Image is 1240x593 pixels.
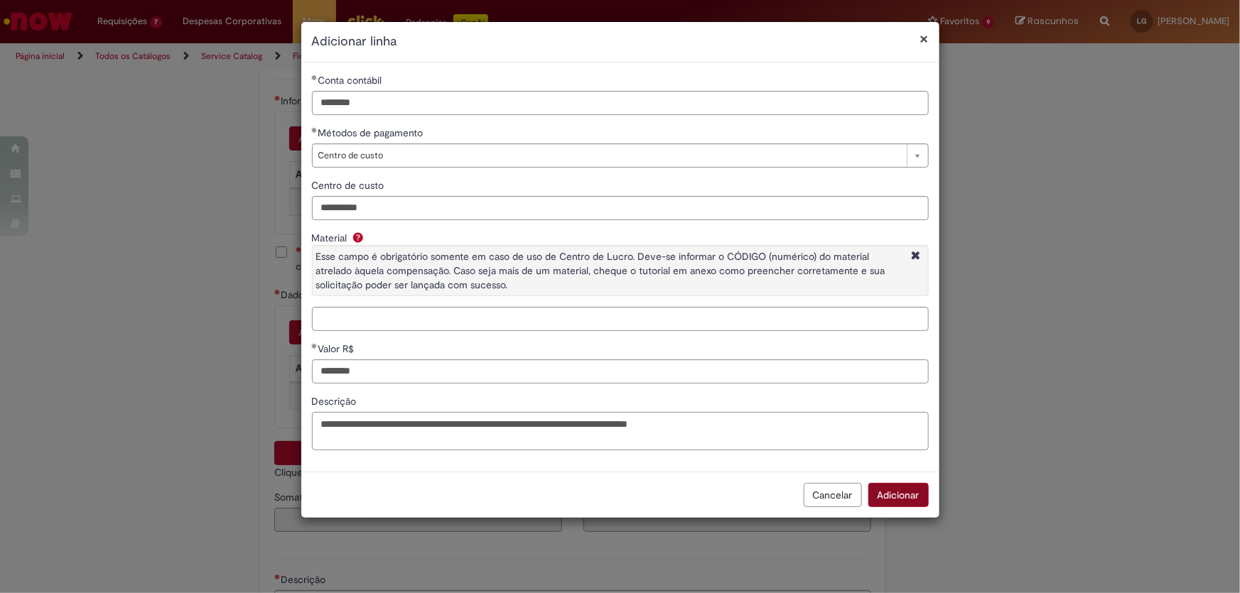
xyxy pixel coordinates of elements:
[318,74,385,87] span: Conta contábil
[920,31,929,46] button: Fechar modal
[312,395,360,408] span: Descrição
[312,127,318,133] span: Obrigatório Preenchido
[312,75,318,80] span: Obrigatório Preenchido
[312,179,387,192] span: Centro de custo
[804,483,862,507] button: Cancelar
[312,232,350,244] span: Material
[312,343,318,349] span: Obrigatório Preenchido
[350,232,367,243] span: Ajuda para Material
[312,359,929,383] input: Valor R$
[868,483,929,507] button: Adicionar
[312,307,929,331] input: Material
[312,412,929,450] textarea: Descrição
[312,196,929,220] input: Centro de custo
[318,126,426,139] span: Métodos de pagamento
[318,342,357,355] span: Valor R$
[318,144,900,167] span: Centro de custo
[312,91,929,115] input: Conta contábil
[908,249,924,264] i: Fechar More information Por question_material
[312,33,929,51] h2: Adicionar linha
[316,250,885,291] span: Esse campo é obrigatório somente em caso de uso de Centro de Lucro. Deve-se informar o CÓDIGO (nu...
